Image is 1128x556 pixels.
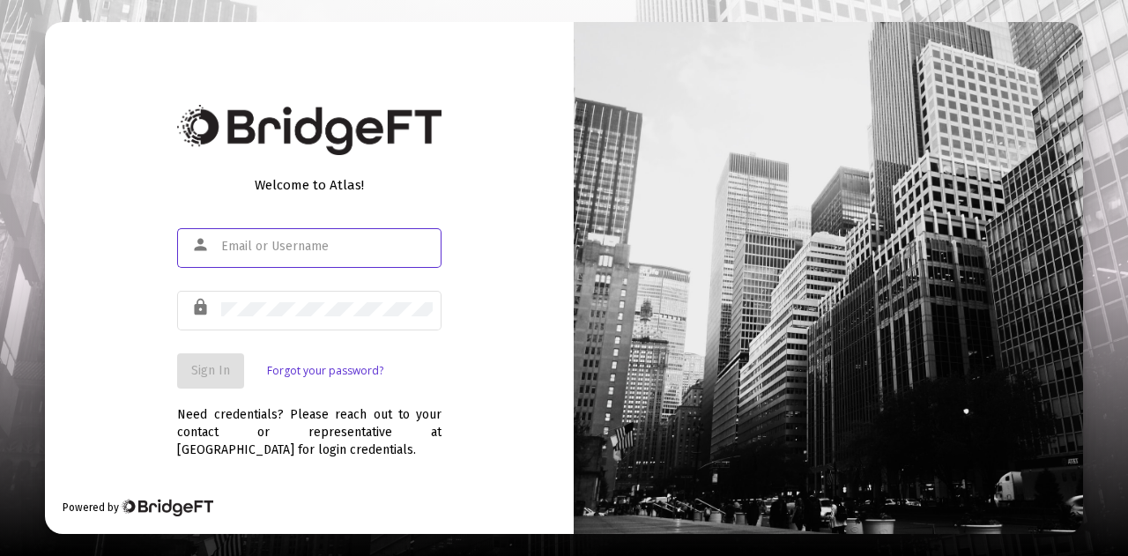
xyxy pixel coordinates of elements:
img: Bridge Financial Technology Logo [177,105,442,155]
div: Need credentials? Please reach out to your contact or representative at [GEOGRAPHIC_DATA] for log... [177,389,442,459]
input: Email or Username [221,240,433,254]
mat-icon: lock [191,297,212,318]
mat-icon: person [191,234,212,256]
button: Sign In [177,353,244,389]
a: Forgot your password? [267,362,383,380]
div: Welcome to Atlas! [177,176,442,194]
img: Bridge Financial Technology Logo [121,499,213,516]
div: Powered by [63,499,213,516]
span: Sign In [191,363,230,378]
